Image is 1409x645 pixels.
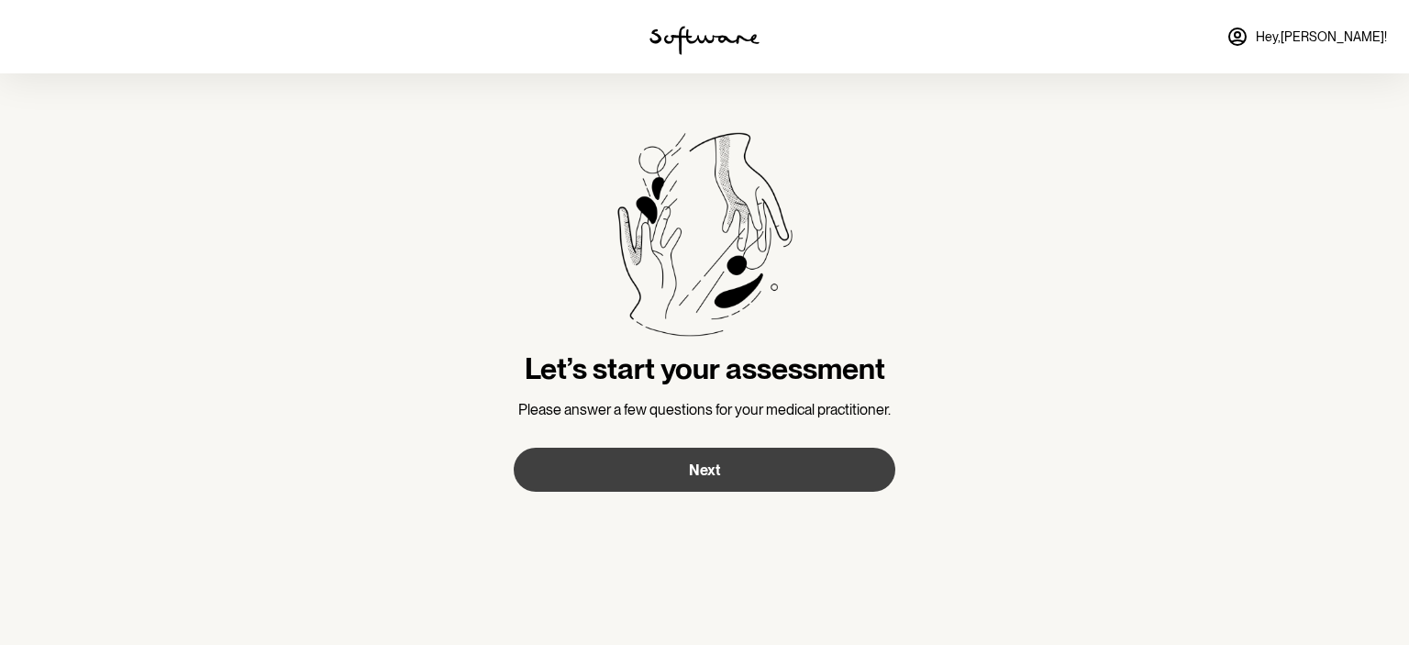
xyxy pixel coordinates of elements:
[514,448,895,492] button: Next
[514,351,895,386] h3: Let’s start your assessment
[1256,29,1387,45] span: Hey, [PERSON_NAME] !
[616,132,793,337] img: Software treatment bottle
[1215,15,1398,59] a: Hey,[PERSON_NAME]!
[649,26,760,55] img: software logo
[689,462,720,479] span: Next
[514,401,895,418] p: Please answer a few questions for your medical practitioner.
